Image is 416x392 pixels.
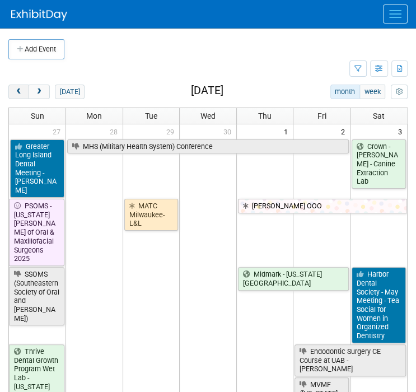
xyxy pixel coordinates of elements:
[165,124,179,138] span: 29
[86,111,102,120] span: Mon
[238,199,407,213] a: [PERSON_NAME] OOO
[395,88,403,96] i: Personalize Calendar
[222,124,236,138] span: 30
[55,85,85,99] button: [DATE]
[317,111,326,120] span: Fri
[109,124,123,138] span: 28
[200,111,216,120] span: Wed
[397,124,407,138] span: 3
[373,111,385,120] span: Sat
[9,267,64,325] a: SSOMS (Southeastern Society of Oral and [PERSON_NAME])
[383,4,408,24] button: Menu
[352,139,406,189] a: Crown - [PERSON_NAME] - Canine Extraction Lab
[283,124,293,138] span: 1
[8,39,64,59] button: Add Event
[238,267,349,290] a: Midmark - [US_STATE][GEOGRAPHIC_DATA]
[295,344,406,376] a: Endodontic Surgery CE Course at UAB - [PERSON_NAME]
[191,85,223,97] h2: [DATE]
[29,85,49,99] button: next
[340,124,350,138] span: 2
[352,267,406,343] a: Harbor Dental Society - May Meeting - Tea Social for Women in Organized Dentistry
[359,85,385,99] button: week
[330,85,360,99] button: month
[391,85,408,99] button: myCustomButton
[124,199,179,231] a: MATC Milwaukee-L&L
[67,139,349,154] a: MHS (Military Health System) Conference
[52,124,66,138] span: 27
[145,111,157,120] span: Tue
[10,139,64,198] a: Greater Long Island Dental Meeting - [PERSON_NAME]
[258,111,272,120] span: Thu
[8,85,29,99] button: prev
[31,111,44,120] span: Sun
[9,199,64,266] a: PSOMS - [US_STATE][PERSON_NAME] of Oral & Maxillofacial Surgeons 2025
[11,10,67,21] img: ExhibitDay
